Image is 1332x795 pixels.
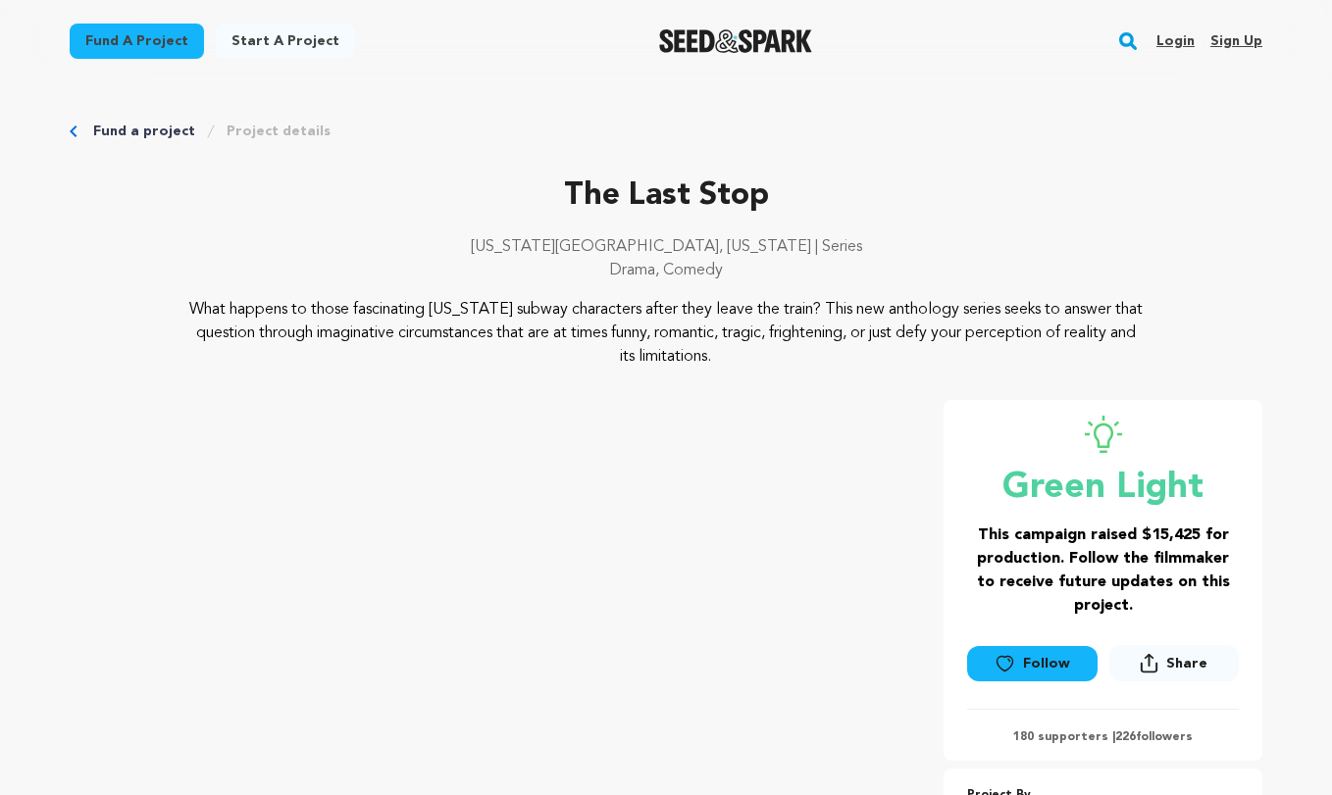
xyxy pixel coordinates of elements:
[93,122,195,141] a: Fund a project
[1115,731,1136,743] span: 226
[70,24,204,59] a: Fund a project
[967,646,1097,681] a: Follow
[659,29,813,53] a: Seed&Spark Homepage
[70,259,1262,282] p: Drama, Comedy
[659,29,813,53] img: Seed&Spark Logo Dark Mode
[1166,654,1207,673] span: Share
[189,298,1144,369] p: What happens to those fascinating [US_STATE] subway characters after they leave the train? This n...
[227,122,331,141] a: Project details
[1210,25,1262,57] a: Sign up
[967,523,1239,618] h3: This campaign raised $15,425 for production. Follow the filmmaker to receive future updates on th...
[967,729,1239,745] p: 180 supporters | followers
[1109,645,1239,689] span: Share
[1156,25,1195,57] a: Login
[216,24,355,59] a: Start a project
[70,122,1262,141] div: Breadcrumb
[70,235,1262,259] p: [US_STATE][GEOGRAPHIC_DATA], [US_STATE] | Series
[1109,645,1239,681] button: Share
[70,173,1262,220] p: The Last Stop
[967,469,1239,508] p: Green Light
